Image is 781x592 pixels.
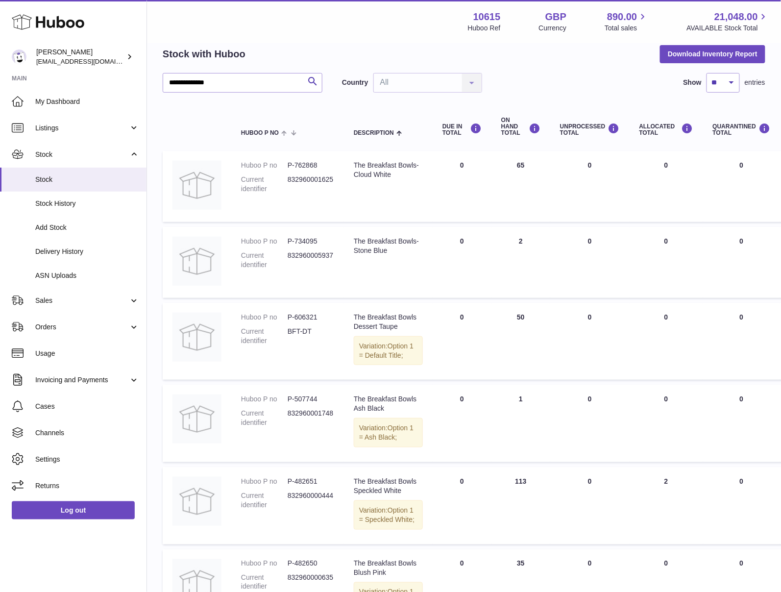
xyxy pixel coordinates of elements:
span: Listings [35,123,129,133]
td: 113 [491,467,550,544]
img: product image [172,395,221,444]
td: 2 [630,467,703,544]
td: 50 [491,303,550,380]
dt: Current identifier [241,409,288,427]
span: Returns [35,481,139,491]
dd: P-482650 [288,559,334,568]
span: 0 [740,237,744,245]
button: Download Inventory Report [660,45,765,63]
span: [EMAIL_ADDRESS][DOMAIN_NAME] [36,57,144,65]
td: 0 [550,303,630,380]
td: 0 [433,385,491,462]
dd: P-507744 [288,395,334,404]
span: Delivery History [35,247,139,256]
td: 0 [433,303,491,380]
dt: Current identifier [241,175,288,194]
img: product image [172,161,221,210]
span: Add Stock [35,223,139,232]
img: product image [172,237,221,286]
td: 1 [491,385,550,462]
span: Cases [35,402,139,411]
dd: P-734095 [288,237,334,246]
td: 0 [630,385,703,462]
div: The Breakfast Bowls-Cloud White [354,161,423,179]
span: Orders [35,322,129,332]
dt: Huboo P no [241,237,288,246]
div: ON HAND Total [501,117,540,137]
td: 2 [491,227,550,298]
td: 0 [550,385,630,462]
dt: Huboo P no [241,477,288,486]
td: 0 [433,227,491,298]
span: Channels [35,428,139,438]
strong: 10615 [473,10,501,24]
span: Stock [35,175,139,184]
span: Option 1 = Speckled White; [359,506,415,523]
div: The Breakfast Bowls Speckled White [354,477,423,495]
td: 0 [433,467,491,544]
label: Country [342,78,368,87]
td: 0 [550,467,630,544]
dd: 832960001748 [288,409,334,427]
div: UNPROCESSED Total [560,123,620,136]
div: The Breakfast Bowls- Stone Blue [354,237,423,255]
div: Huboo Ref [468,24,501,33]
span: entries [745,78,765,87]
dd: P-482651 [288,477,334,486]
dd: 832960000444 [288,491,334,510]
td: 0 [630,303,703,380]
dd: 832960001625 [288,175,334,194]
td: 0 [550,151,630,222]
span: Huboo P no [241,130,279,136]
dd: P-762868 [288,161,334,170]
dt: Huboo P no [241,395,288,404]
dt: Current identifier [241,327,288,345]
td: 0 [630,227,703,298]
span: Total sales [605,24,648,33]
dd: P-606321 [288,313,334,322]
span: 890.00 [607,10,637,24]
dt: Current identifier [241,251,288,270]
span: Option 1 = Default Title; [359,342,414,359]
span: Stock History [35,199,139,208]
dt: Current identifier [241,491,288,510]
span: Description [354,130,394,136]
span: Sales [35,296,129,305]
dt: Huboo P no [241,313,288,322]
div: [PERSON_NAME] [36,48,124,66]
span: Settings [35,455,139,464]
dt: Huboo P no [241,559,288,568]
a: Log out [12,501,135,519]
dd: 832960005937 [288,251,334,270]
dt: Huboo P no [241,161,288,170]
span: 0 [740,313,744,321]
strong: GBP [545,10,566,24]
span: 0 [740,395,744,403]
div: The Breakfast Bowls Dessert Taupe [354,313,423,331]
dt: Current identifier [241,573,288,592]
span: 0 [740,161,744,169]
span: Invoicing and Payments [35,375,129,385]
span: ASN Uploads [35,271,139,280]
h2: Stock with Huboo [163,48,245,61]
div: The Breakfast Bowls Ash Black [354,395,423,413]
td: 0 [433,151,491,222]
td: 0 [550,227,630,298]
label: Show [683,78,702,87]
a: 890.00 Total sales [605,10,648,33]
a: 21,048.00 AVAILABLE Stock Total [686,10,769,33]
div: The Breakfast Bowls Blush Pink [354,559,423,578]
div: DUE IN TOTAL [442,123,482,136]
span: Usage [35,349,139,358]
dd: 832960000635 [288,573,334,592]
td: 0 [630,151,703,222]
span: 0 [740,560,744,567]
div: Variation: [354,500,423,530]
img: product image [172,313,221,362]
img: product image [172,477,221,526]
img: fulfillment@fable.com [12,49,26,64]
div: Currency [539,24,567,33]
span: 0 [740,477,744,485]
div: Variation: [354,418,423,447]
span: My Dashboard [35,97,139,106]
